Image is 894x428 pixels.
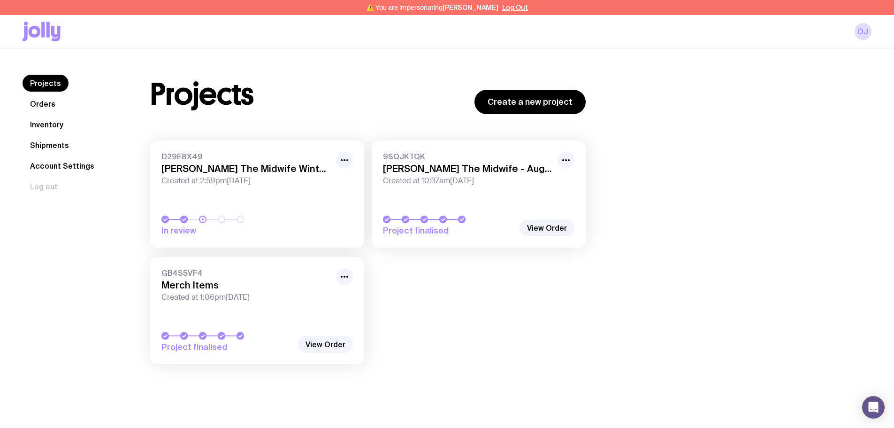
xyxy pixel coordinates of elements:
a: Shipments [23,137,76,154]
span: Created at 10:37am[DATE] [383,176,552,186]
span: Created at 1:06pm[DATE] [161,293,330,302]
span: GB4S5VF4 [161,268,330,278]
span: [PERSON_NAME] [443,4,498,11]
a: DJ [855,23,871,40]
h3: [PERSON_NAME] The Midwife Winter Apparel [161,163,330,174]
button: Log Out [502,4,528,11]
a: 9SQJKTQK[PERSON_NAME] The Midwife - August ConferenceCreated at 10:37am[DATE]Project finalised [372,140,586,248]
span: D29E8X49 [161,152,330,161]
a: View Order [520,219,574,236]
span: 9SQJKTQK [383,152,552,161]
div: Open Intercom Messenger [862,396,885,419]
a: Projects [23,75,69,92]
h3: [PERSON_NAME] The Midwife - August Conference [383,163,552,174]
span: ⚠️ You are impersonating [366,4,498,11]
button: Log out [23,178,65,195]
span: Created at 2:59pm[DATE] [161,176,330,186]
a: Account Settings [23,157,102,174]
a: Create a new project [474,90,586,114]
a: D29E8X49[PERSON_NAME] The Midwife Winter ApparelCreated at 2:59pm[DATE]In review [150,140,364,248]
h3: Merch Items [161,280,330,291]
h1: Projects [150,79,254,109]
a: Inventory [23,116,71,133]
a: GB4S5VF4Merch ItemsCreated at 1:06pm[DATE]Project finalised [150,257,364,364]
a: Orders [23,95,63,112]
a: View Order [298,336,353,353]
span: Project finalised [161,342,293,353]
span: Project finalised [383,225,514,236]
span: In review [161,225,293,236]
